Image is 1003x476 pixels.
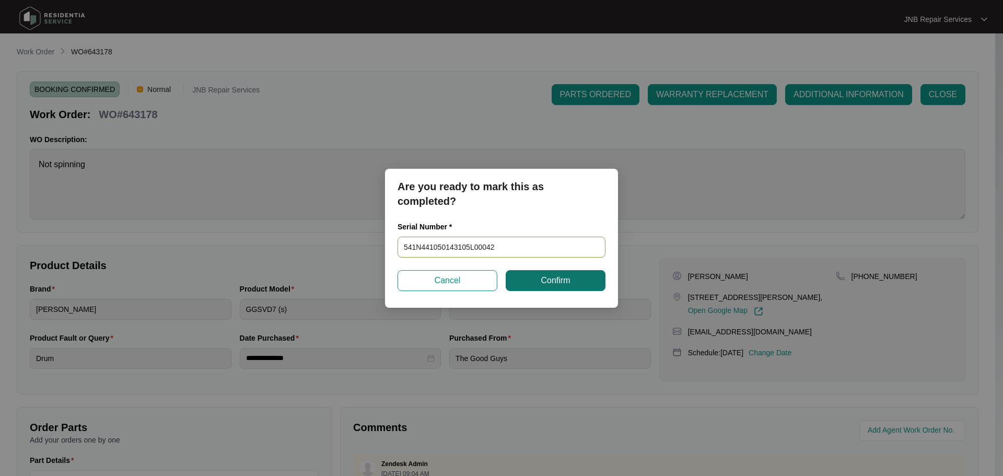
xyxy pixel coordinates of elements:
span: Cancel [435,274,461,287]
button: Cancel [398,270,497,291]
p: Are you ready to mark this as [398,179,605,194]
span: Confirm [541,274,570,287]
label: Serial Number * [398,222,460,232]
button: Confirm [506,270,605,291]
p: completed? [398,194,605,208]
